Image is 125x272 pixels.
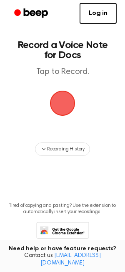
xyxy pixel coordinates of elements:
span: Recording History [47,145,85,153]
a: Log in [80,3,117,24]
p: Tap to Record. [15,67,110,77]
a: Beep [8,5,55,22]
img: Beep Logo [50,91,75,116]
span: Contact us [5,252,120,267]
h1: Record a Voice Note for Docs [15,40,110,60]
p: Tired of copying and pasting? Use the extension to automatically insert your recordings. [7,203,118,215]
a: [EMAIL_ADDRESS][DOMAIN_NAME] [40,253,101,266]
button: Recording History [35,142,90,156]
